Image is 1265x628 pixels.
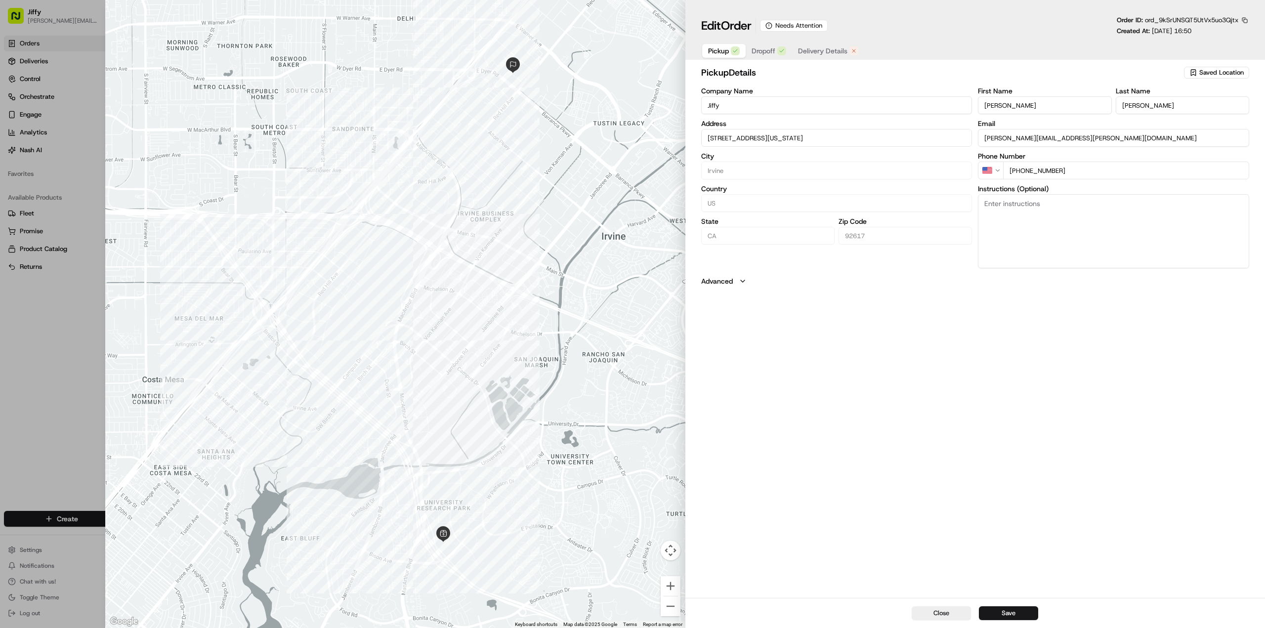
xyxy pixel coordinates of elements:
button: Close [912,606,971,620]
input: 5151 California Ave #100, Irvine, CA 92617, USA [701,129,972,147]
div: Needs Attention [760,20,828,32]
a: Terms (opens in new tab) [623,622,637,627]
label: Zip Code [839,218,972,225]
input: Enter zip code [839,227,972,245]
label: Country [701,185,972,192]
label: Instructions (Optional) [978,185,1249,192]
input: Enter first name [978,96,1111,114]
button: Save [979,606,1038,620]
span: Pickup [708,46,729,56]
label: Phone Number [978,153,1249,160]
label: Advanced [701,276,733,286]
label: Email [978,120,1249,127]
a: 📗Knowledge Base [6,139,80,157]
span: Map data ©2025 Google [563,622,617,627]
div: Start new chat [34,94,162,104]
button: Saved Location [1184,66,1249,80]
h1: Edit [701,18,752,34]
label: Address [701,120,972,127]
span: [DATE] 16:50 [1152,27,1191,35]
button: Zoom in [661,576,680,596]
a: Powered byPylon [70,167,120,174]
p: Created At: [1117,27,1191,36]
span: Pylon [98,167,120,174]
label: Company Name [701,87,972,94]
input: Enter company name [701,96,972,114]
label: Last Name [1116,87,1249,94]
button: Zoom out [661,596,680,616]
button: Advanced [701,276,1249,286]
label: City [701,153,972,160]
input: Enter email [978,129,1249,147]
span: Delivery Details [798,46,847,56]
input: Enter state [701,227,835,245]
div: 💻 [84,144,91,152]
img: Nash [10,9,30,29]
span: Order [721,18,752,34]
button: Keyboard shortcuts [515,621,557,628]
div: 📗 [10,144,18,152]
img: Google [108,615,140,628]
span: Knowledge Base [20,143,76,153]
span: Dropoff [752,46,775,56]
p: Welcome 👋 [10,39,180,55]
span: ord_9kSrUNSQT5UtVx5uo3Qjtx [1145,16,1238,24]
a: Report a map error [643,622,682,627]
button: Map camera controls [661,541,680,560]
label: State [701,218,835,225]
img: 1736555255976-a54dd68f-1ca7-489b-9aae-adbdc363a1c4 [10,94,28,112]
h2: pickup Details [701,66,1182,80]
input: Enter last name [1116,96,1249,114]
input: Enter phone number [1003,162,1249,179]
div: We're available if you need us! [34,104,125,112]
span: API Documentation [93,143,159,153]
input: Got a question? Start typing here... [26,63,178,74]
a: 💻API Documentation [80,139,163,157]
label: First Name [978,87,1111,94]
p: Order ID: [1117,16,1238,25]
a: Open this area in Google Maps (opens a new window) [108,615,140,628]
input: Enter city [701,162,972,179]
span: Saved Location [1199,68,1244,77]
button: Start new chat [168,97,180,109]
input: Enter country [701,194,972,212]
